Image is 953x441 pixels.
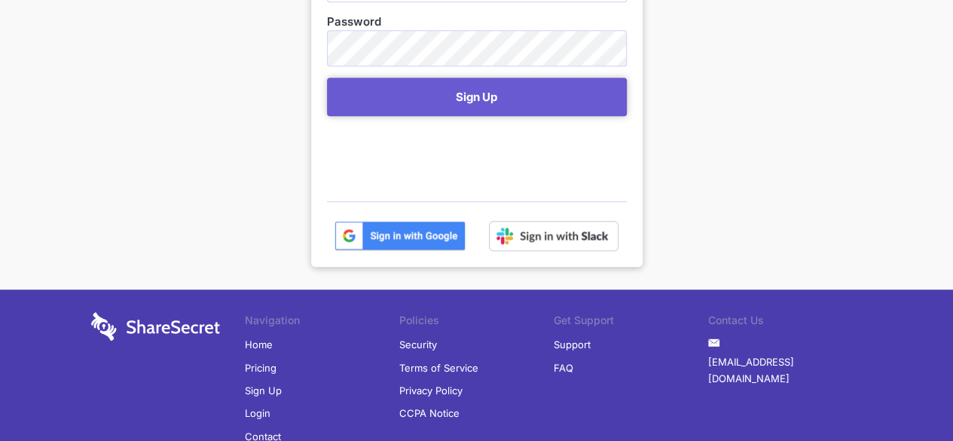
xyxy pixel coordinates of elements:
[554,357,573,379] a: FAQ
[489,221,619,251] img: Sign in with Slack
[327,124,556,182] iframe: reCAPTCHA
[327,14,381,30] label: Password
[91,312,220,341] img: logo-wordmark-white-trans-d4663122ce5f474addd5e946df7df03e33cb6a1c49d2221995e7729f52c070b2.svg
[554,312,708,333] li: Get Support
[245,333,273,356] a: Home
[327,78,627,116] button: Sign Up
[334,221,466,251] img: btn_google_signin_dark_normal_web@2x-02e5a4921c5dab0481f19210d7229f84a41d9f18e5bdafae021273015eeb...
[245,402,270,424] a: Login
[399,333,437,356] a: Security
[245,312,399,333] li: Navigation
[878,366,935,423] iframe: Drift Widget Chat Controller
[554,333,591,356] a: Support
[399,379,463,402] a: Privacy Policy
[399,312,554,333] li: Policies
[245,379,282,402] a: Sign Up
[399,357,478,379] a: Terms of Service
[708,351,863,390] a: [EMAIL_ADDRESS][DOMAIN_NAME]
[399,402,460,424] a: CCPA Notice
[708,312,863,333] li: Contact Us
[245,357,276,379] a: Pricing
